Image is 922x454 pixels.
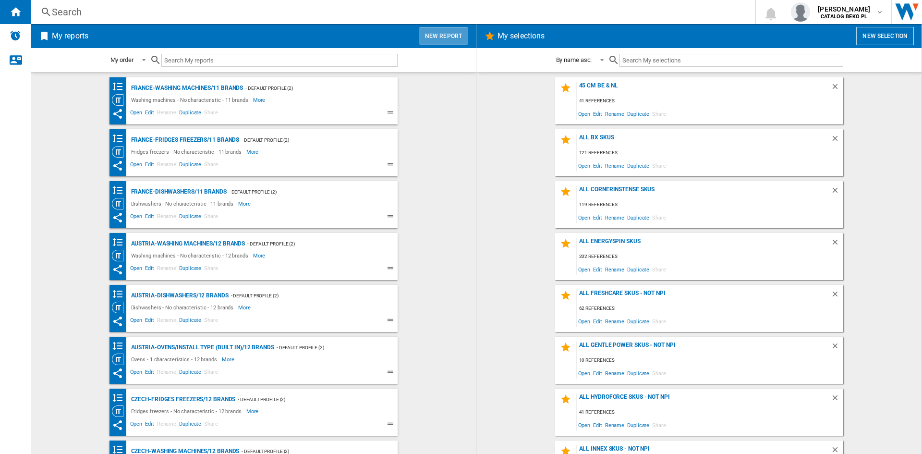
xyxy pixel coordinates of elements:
[203,160,219,172] span: Share
[129,94,253,106] div: Washing machines - No characteristic - 11 brands
[577,367,592,380] span: Open
[129,160,144,172] span: Open
[129,82,243,94] div: France-Washing machines/11 brands
[178,419,203,431] span: Duplicate
[577,211,592,224] span: Open
[651,418,667,431] span: Share
[592,367,604,380] span: Edit
[178,264,203,275] span: Duplicate
[626,418,651,431] span: Duplicate
[592,159,604,172] span: Edit
[592,211,604,224] span: Edit
[626,315,651,328] span: Duplicate
[178,368,203,379] span: Duplicate
[156,368,178,379] span: Rename
[831,82,843,95] div: Delete
[129,146,246,158] div: Fridges freezers - No characteristic - 11 brands
[253,250,267,261] span: More
[112,302,129,313] div: Category View
[112,81,129,93] div: Brands banding
[229,290,378,302] div: - Default profile (2)
[238,198,252,209] span: More
[592,107,604,120] span: Edit
[129,186,227,198] div: France-Dishwashers/11 brands
[577,355,843,367] div: 10 references
[112,354,129,365] div: Category View
[144,316,156,327] span: Edit
[112,94,129,106] div: Category View
[592,263,604,276] span: Edit
[144,368,156,379] span: Edit
[651,159,667,172] span: Share
[577,238,831,251] div: all energyspin skus
[604,159,626,172] span: Rename
[203,419,219,431] span: Share
[577,342,831,355] div: all gentle power skus - not npi
[577,406,843,418] div: 41 references
[112,146,129,158] div: Category View
[129,134,240,146] div: France-Fridges freezers/11 brands
[10,30,21,41] img: alerts-logo.svg
[112,340,129,352] div: Brands banding
[112,264,123,275] ng-md-icon: This report has been shared with you
[161,54,398,67] input: Search My reports
[129,290,229,302] div: Austria-Dishwashers/12 brands
[651,211,667,224] span: Share
[112,419,123,431] ng-md-icon: This report has been shared with you
[831,290,843,303] div: Delete
[577,186,831,199] div: ALL cornerinstense skus
[129,419,144,431] span: Open
[577,303,843,315] div: 62 references
[604,107,626,120] span: Rename
[50,27,90,45] h2: My reports
[577,199,843,211] div: 119 references
[144,160,156,172] span: Edit
[831,342,843,355] div: Delete
[577,263,592,276] span: Open
[129,212,144,223] span: Open
[203,316,219,327] span: Share
[112,212,123,223] ng-md-icon: This report has been shared with you
[144,212,156,223] span: Edit
[112,288,129,300] div: Brands banding
[604,211,626,224] span: Rename
[129,108,144,120] span: Open
[112,184,129,196] div: Brands banding
[604,367,626,380] span: Rename
[556,56,592,63] div: By name asc.
[626,263,651,276] span: Duplicate
[112,108,123,120] ng-md-icon: This report has been shared with you
[239,134,378,146] div: - Default profile (2)
[831,238,843,251] div: Delete
[577,107,592,120] span: Open
[651,315,667,328] span: Share
[651,263,667,276] span: Share
[246,146,260,158] span: More
[577,95,843,107] div: 41 references
[419,27,468,45] button: New report
[129,316,144,327] span: Open
[222,354,236,365] span: More
[577,147,843,159] div: 121 references
[129,238,245,250] div: Austria-Washing machines/12 brands
[791,2,810,22] img: profile.jpg
[112,368,123,379] ng-md-icon: This report has been shared with you
[144,108,156,120] span: Edit
[253,94,267,106] span: More
[604,315,626,328] span: Rename
[112,316,123,327] ng-md-icon: This report has been shared with you
[577,82,831,95] div: 45 cm be & NL
[619,54,843,67] input: Search My selections
[203,264,219,275] span: Share
[818,4,870,14] span: [PERSON_NAME]
[651,367,667,380] span: Share
[129,393,236,405] div: Czech-Fridges freezers/12 brands
[592,418,604,431] span: Edit
[651,107,667,120] span: Share
[156,316,178,327] span: Rename
[129,405,246,417] div: Fridges freezers - No characteristic - 12 brands
[129,264,144,275] span: Open
[821,13,867,20] b: CATALOG BEKO PL
[496,27,546,45] h2: My selections
[129,250,253,261] div: Washing machines - No characteristic - 12 brands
